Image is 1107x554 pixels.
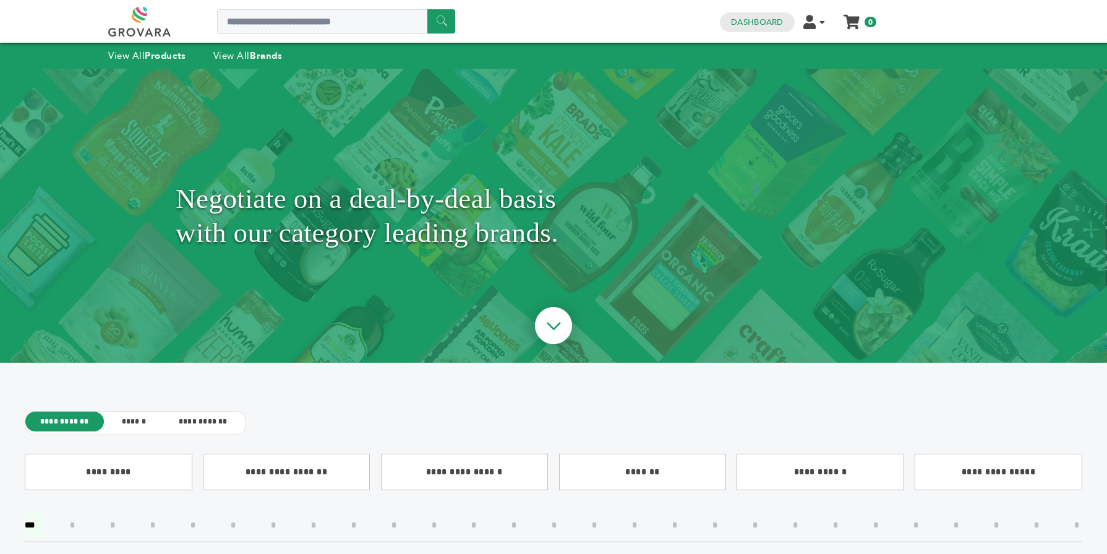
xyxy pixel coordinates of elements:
input: Search a product or brand... [217,9,455,34]
h1: Negotiate on a deal-by-deal basis with our category leading brands. [176,100,931,332]
a: My Cart [845,11,859,24]
strong: Brands [250,50,282,62]
a: Dashboard [731,17,783,28]
img: ourBrandsHeroArrow.png [521,295,586,360]
span: 0 [865,17,876,27]
a: View AllProducts [108,50,186,62]
strong: Products [145,50,186,62]
a: View AllBrands [213,50,283,62]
